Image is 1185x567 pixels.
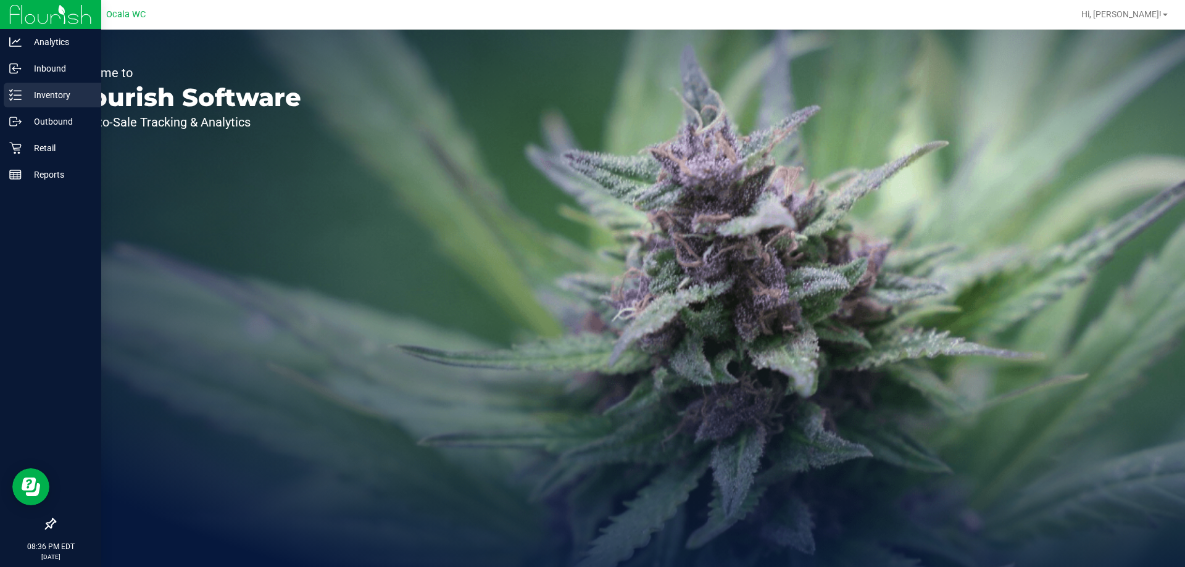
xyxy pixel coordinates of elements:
[9,89,22,101] inline-svg: Inventory
[22,88,96,102] p: Inventory
[9,168,22,181] inline-svg: Reports
[6,541,96,552] p: 08:36 PM EDT
[9,62,22,75] inline-svg: Inbound
[67,67,301,79] p: Welcome to
[12,468,49,505] iframe: Resource center
[1081,9,1162,19] span: Hi, [PERSON_NAME]!
[106,9,146,20] span: Ocala WC
[22,61,96,76] p: Inbound
[22,35,96,49] p: Analytics
[67,85,301,110] p: Flourish Software
[22,141,96,155] p: Retail
[9,36,22,48] inline-svg: Analytics
[9,115,22,128] inline-svg: Outbound
[6,552,96,561] p: [DATE]
[22,114,96,129] p: Outbound
[9,142,22,154] inline-svg: Retail
[22,167,96,182] p: Reports
[67,116,301,128] p: Seed-to-Sale Tracking & Analytics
